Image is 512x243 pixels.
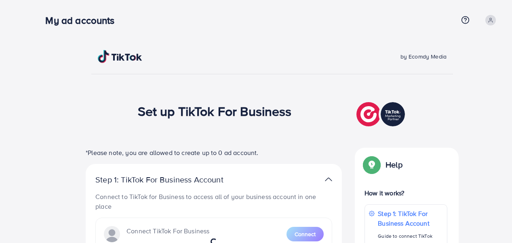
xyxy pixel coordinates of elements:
[400,52,447,61] span: by Ecomdy Media
[45,15,121,26] h3: My ad accounts
[98,50,142,63] img: TikTok
[325,174,332,185] img: TikTok partner
[386,160,402,170] p: Help
[95,175,249,184] p: Step 1: TikTok For Business Account
[365,157,379,172] img: Popup guide
[138,103,292,119] h1: Set up TikTok For Business
[378,209,443,228] p: Step 1: TikTok For Business Account
[356,100,407,128] img: TikTok partner
[365,188,447,198] p: How it works?
[86,148,342,157] p: *Please note, you are allowed to create up to 0 ad account.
